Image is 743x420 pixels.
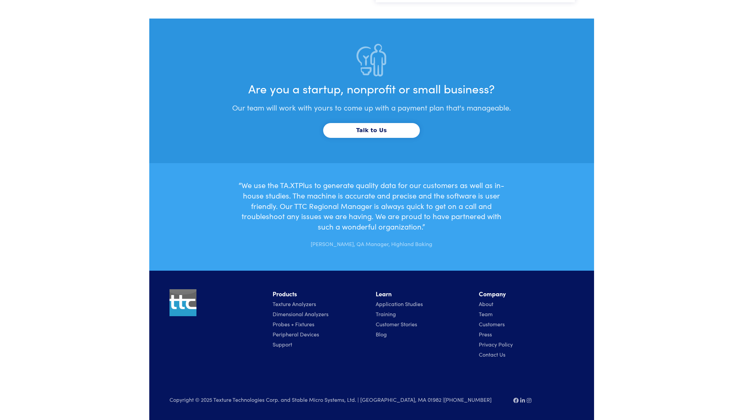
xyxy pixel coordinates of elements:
a: Peripheral Devices [273,330,319,338]
a: Customer Stories [376,320,417,328]
img: lightbulb-and-person.png [357,44,386,77]
h6: “We use the TA.XTPlus to generate quality data for our customers as well as in-house studies. The... [237,180,506,232]
li: Learn [376,289,471,299]
a: [PHONE_NUMBER] [444,396,492,403]
a: Probes + Fixtures [273,320,314,328]
a: Training [376,310,396,318]
a: Customers [479,320,505,328]
h3: Are you a startup, nonprofit or small business? [179,77,565,96]
li: Products [273,289,368,299]
p: Copyright © 2025 Texture Technologies Corp. and Stable Micro Systems, Ltd. | [GEOGRAPHIC_DATA], M... [169,395,505,404]
a: Texture Analyzers [273,300,316,307]
a: Contact Us [479,351,505,358]
a: Privacy Policy [479,340,513,348]
a: About [479,300,493,307]
button: Talk to Us [323,123,420,138]
img: ttc_logo_1x1_v1.0.png [169,289,196,316]
a: Team [479,310,493,318]
p: [PERSON_NAME], QA Manager, Highland Baking [237,235,506,248]
li: Company [479,289,574,299]
a: Application Studies [376,300,423,307]
a: Blog [376,330,387,338]
h6: Our team will work with yours to come up with a payment plan that's manageable. [179,99,565,120]
a: Support [273,340,292,348]
a: Press [479,330,492,338]
a: Dimensional Analyzers [273,310,329,318]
